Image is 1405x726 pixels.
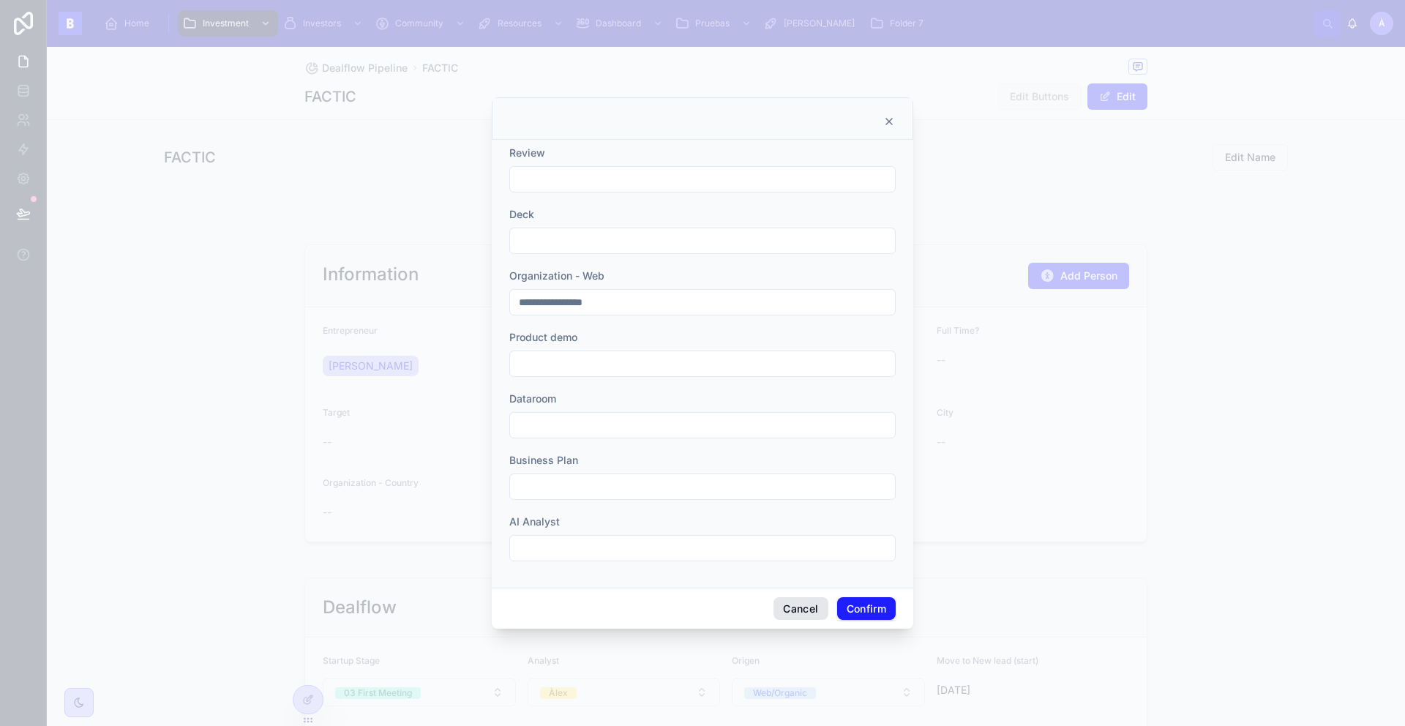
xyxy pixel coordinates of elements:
span: Review [509,146,545,159]
span: AI Analyst [509,515,560,528]
span: Organization - Web [509,269,604,282]
span: Deck [509,208,534,220]
button: Confirm [837,597,896,621]
button: Cancel [773,597,828,621]
span: Dataroom [509,392,556,405]
span: Product demo [509,331,577,343]
span: Business Plan [509,454,578,466]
